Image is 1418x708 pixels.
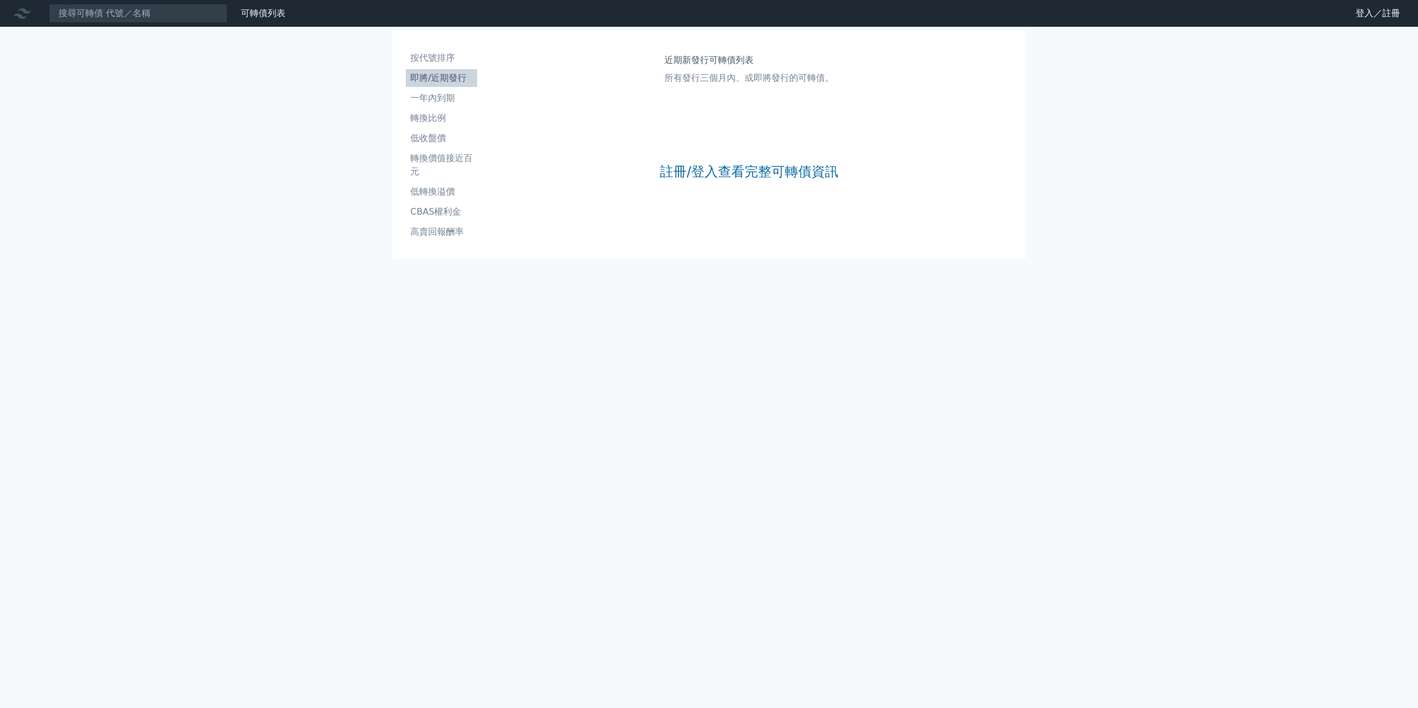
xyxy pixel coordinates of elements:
li: 一年內到期 [406,91,477,105]
li: 轉換價值接近百元 [406,152,477,178]
a: 可轉債列表 [241,8,285,18]
li: 即將/近期發行 [406,71,477,85]
li: 轉換比例 [406,111,477,125]
li: 按代號排序 [406,51,477,65]
p: 所有發行三個月內、或即將發行的可轉債。 [664,71,834,85]
a: 註冊/登入查看完整可轉債資訊 [660,163,838,181]
a: 即將/近期發行 [406,69,477,87]
a: CBAS權利金 [406,203,477,221]
h1: 近期新發行可轉債列表 [664,54,834,67]
a: 轉換價值接近百元 [406,149,477,181]
a: 低收盤價 [406,129,477,147]
li: 低轉換溢價 [406,185,477,198]
a: 高賣回報酬率 [406,223,477,241]
a: 轉換比例 [406,109,477,127]
a: 一年內到期 [406,89,477,107]
li: CBAS權利金 [406,205,477,219]
li: 高賣回報酬率 [406,225,477,239]
li: 低收盤價 [406,132,477,145]
a: 低轉換溢價 [406,183,477,201]
a: 登入／註冊 [1347,4,1409,22]
a: 按代號排序 [406,49,477,67]
input: 搜尋可轉債 代號／名稱 [49,4,227,23]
